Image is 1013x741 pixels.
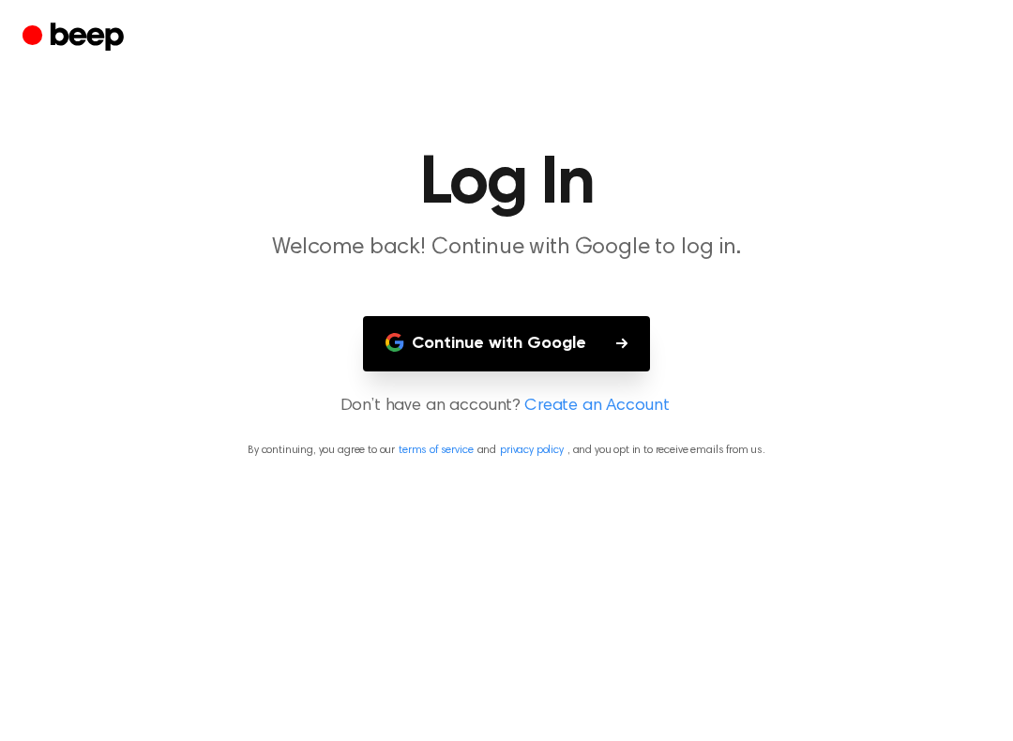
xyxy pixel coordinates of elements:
p: Welcome back! Continue with Google to log in. [146,233,867,264]
p: By continuing, you agree to our and , and you opt in to receive emails from us. [23,442,990,459]
a: privacy policy [500,445,564,456]
p: Don’t have an account? [23,394,990,419]
a: Create an Account [524,394,669,419]
a: Beep [23,20,129,56]
a: terms of service [399,445,473,456]
h1: Log In [26,150,987,218]
button: Continue with Google [363,316,650,371]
